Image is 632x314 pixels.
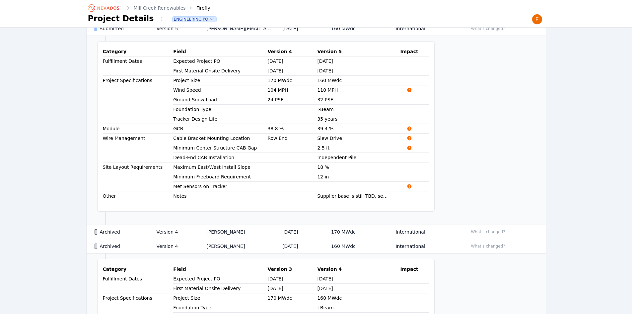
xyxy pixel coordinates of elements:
[187,5,210,11] div: Firefly
[317,172,400,182] td: 12 in
[87,225,546,239] tr: ArchivedVersion 4[PERSON_NAME][DATE]170 MWdcInternationalWhat's changed?
[317,134,400,143] td: Slew Drive
[88,3,210,13] nav: Breadcrumb
[400,136,418,141] span: Impacts Structural Calculations
[400,87,418,93] span: Impacts Structural Calculations
[173,162,267,172] td: Maximum East/West Install Slope
[103,162,174,191] td: Site Layout Requirements
[400,184,418,189] span: Impacts Structural Calculations
[173,95,267,104] td: Ground Snow Load
[317,303,400,313] td: I-Beam
[317,105,400,114] td: I-Beam
[317,191,400,201] td: Supplier base is still TBD, see engineering schedule for other items that are TBD GCR updated to ...
[173,293,267,303] td: Project Size
[103,134,174,162] td: Wire Management
[274,22,323,36] td: [DATE]
[400,145,418,151] span: Impacts Structural Calculations
[95,25,145,32] div: Submitted
[317,47,400,56] th: Version 5
[468,25,508,32] button: What's changed?
[267,264,317,274] th: Version 3
[267,47,317,56] th: Version 4
[267,76,317,85] td: 170 MWdc
[317,162,400,172] td: 18 %
[87,239,546,254] tr: ArchivedVersion 4[PERSON_NAME][DATE]160 MWdcInternationalWhat's changed?
[173,143,267,153] td: Minimum Center Structure CAB Gap
[173,182,267,191] td: Met Sensors on Tracker
[173,76,267,85] td: Project Size
[103,191,174,201] td: Other
[173,264,267,274] th: Field
[103,274,174,293] td: Fulfillment Dates
[532,14,542,25] img: Emily Walker
[323,239,387,254] td: 160 MWdc
[173,284,267,293] td: First Material Onsite Delivery
[400,47,429,56] th: Impact
[267,66,317,76] td: [DATE]
[267,85,317,95] td: 104 MPH
[267,284,317,293] td: [DATE]
[317,56,400,66] td: [DATE]
[267,95,317,105] td: 24 PSF
[87,22,546,36] tr: SubmittedVersion 5[PERSON_NAME][EMAIL_ADDRESS][DOMAIN_NAME][DATE]160 MWdcInternationalWhat's chan...
[317,85,400,95] td: 110 MPH
[103,47,174,56] th: Category
[400,264,429,274] th: Impact
[173,274,267,283] td: Expected Project PO
[267,134,317,143] td: Row End
[317,143,400,153] td: 2.5 ft
[103,124,174,134] td: Module
[173,47,267,56] th: Field
[103,264,174,274] th: Category
[317,114,400,124] td: 35 years
[173,105,267,114] td: Foundation Type
[173,17,216,22] button: Engineering PO
[103,56,174,76] td: Fulfillment Dates
[149,22,199,36] td: Version 5
[267,274,317,284] td: [DATE]
[95,229,145,235] div: Archived
[95,243,145,250] div: Archived
[317,274,400,284] td: [DATE]
[88,13,154,24] h1: Project Details
[468,228,508,236] button: What's changed?
[149,225,199,239] td: Version 4
[134,5,186,11] a: Mill Creek Renewables
[173,114,267,124] td: Tracker Design Life
[317,124,400,134] td: 39.4 %
[317,153,400,162] td: Independent Pile
[468,243,508,250] button: What's changed?
[317,76,400,85] td: 160 MWdc
[173,191,267,201] td: Notes
[173,134,267,143] td: Cable Bracket Mounting Location
[387,239,460,254] td: International
[323,225,387,239] td: 170 MWdc
[198,22,274,36] td: [PERSON_NAME][EMAIL_ADDRESS][DOMAIN_NAME]
[198,225,274,239] td: [PERSON_NAME]
[173,124,267,133] td: GCR
[317,284,400,293] td: [DATE]
[317,264,400,274] th: Version 4
[173,56,267,66] td: Expected Project PO
[173,172,267,181] td: Minimum Freeboard Requirement
[267,124,317,134] td: 38.8 %
[317,95,400,105] td: 32 PSF
[387,225,460,239] td: International
[267,293,317,303] td: 170 MWdc
[400,126,418,131] span: Impacts Structural Calculations
[317,66,400,76] td: [DATE]
[274,225,323,239] td: [DATE]
[387,22,460,36] td: International
[274,239,323,254] td: [DATE]
[323,22,387,36] td: 160 MWdc
[317,293,400,303] td: 160 MWdc
[173,66,267,75] td: First Material Onsite Delivery
[198,239,274,254] td: [PERSON_NAME]
[173,85,267,95] td: Wind Speed
[173,153,267,162] td: Dead-End CAB Installation
[267,56,317,66] td: [DATE]
[173,303,267,312] td: Foundation Type
[149,239,199,254] td: Version 4
[103,76,174,124] td: Project Specifications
